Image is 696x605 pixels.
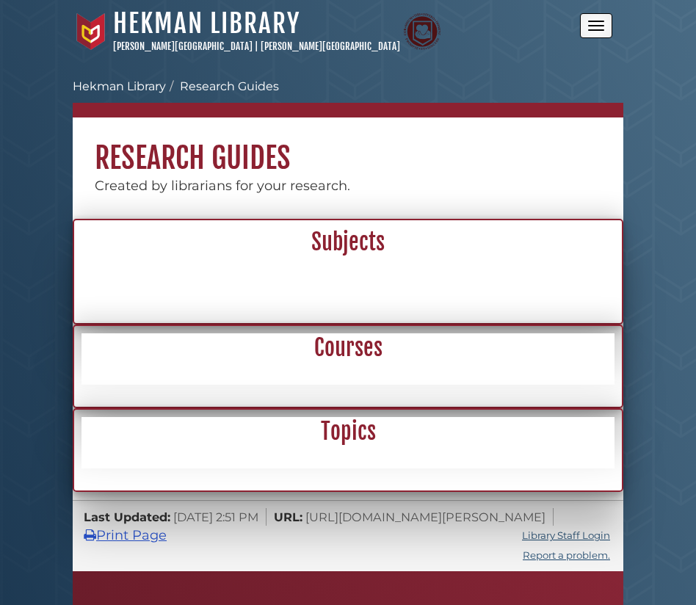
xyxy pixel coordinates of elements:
span: URL: [274,510,302,524]
a: Print Page [84,527,167,543]
a: Research Guides [180,79,279,93]
img: Calvin Theological Seminary [404,13,441,50]
img: Calvin University [73,13,109,50]
span: | [255,40,258,52]
a: Report a problem. [523,549,610,561]
i: Print Page [84,529,96,542]
button: Open the menu [580,13,612,38]
a: [PERSON_NAME][GEOGRAPHIC_DATA] [113,40,253,52]
a: Hekman Library [113,7,300,40]
h1: Research Guides [73,117,623,176]
a: [PERSON_NAME][GEOGRAPHIC_DATA] [261,40,400,52]
span: Last Updated: [84,510,170,524]
a: Hekman Library [73,79,166,93]
nav: breadcrumb [73,78,623,117]
h2: Topics [82,418,614,446]
h2: Subjects [82,228,614,256]
span: [URL][DOMAIN_NAME][PERSON_NAME] [305,510,545,524]
span: [DATE] 2:51 PM [173,510,258,524]
a: Library Staff Login [522,529,610,541]
h2: Courses [82,334,614,362]
span: Created by librarians for your research. [95,178,350,194]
